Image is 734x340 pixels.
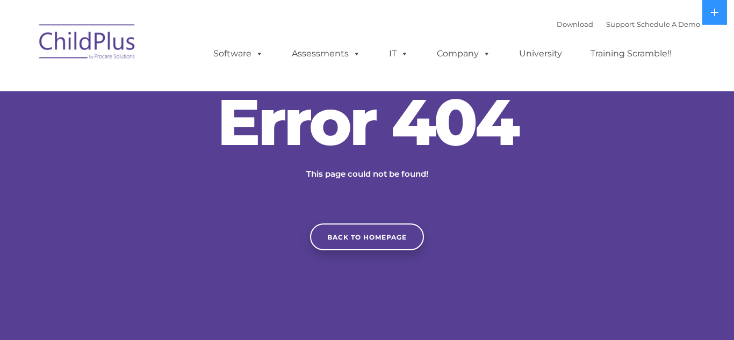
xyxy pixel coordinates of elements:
[508,43,573,64] a: University
[310,223,424,250] a: Back to homepage
[606,20,635,28] a: Support
[637,20,700,28] a: Schedule A Demo
[557,20,700,28] font: |
[206,90,528,154] h2: Error 404
[34,17,141,70] img: ChildPlus by Procare Solutions
[426,43,501,64] a: Company
[281,43,371,64] a: Assessments
[203,43,274,64] a: Software
[580,43,682,64] a: Training Scramble!!
[378,43,419,64] a: IT
[254,168,480,180] p: This page could not be found!
[557,20,593,28] a: Download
